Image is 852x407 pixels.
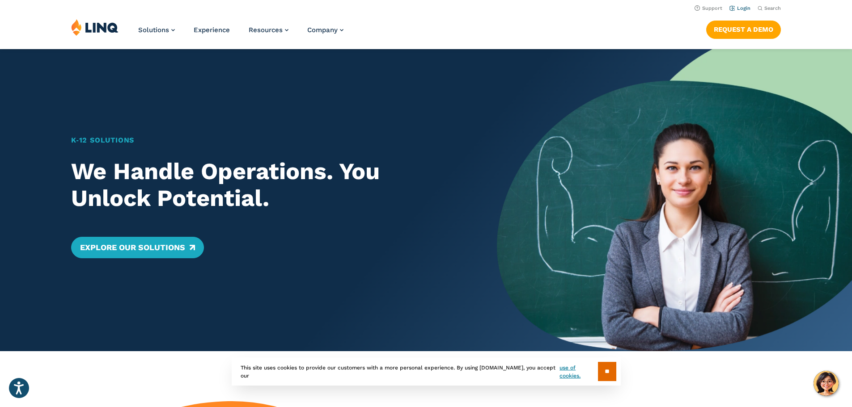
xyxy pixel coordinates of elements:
div: This site uses cookies to provide our customers with a more personal experience. By using [DOMAIN... [232,357,621,386]
nav: Button Navigation [706,19,781,38]
a: Support [695,5,722,11]
a: Company [307,26,343,34]
a: Explore Our Solutions [71,237,204,258]
button: Hello, have a question? Let’s chat. [814,371,839,396]
span: Resources [249,26,283,34]
h2: We Handle Operations. You Unlock Potential. [71,158,462,212]
a: Request a Demo [706,21,781,38]
img: LINQ | K‑12 Software [71,19,119,36]
span: Search [764,5,781,11]
button: Open Search Bar [758,5,781,12]
a: Resources [249,26,288,34]
a: Experience [194,26,230,34]
a: Solutions [138,26,175,34]
a: Login [729,5,750,11]
span: Solutions [138,26,169,34]
img: Home Banner [497,49,852,351]
nav: Primary Navigation [138,19,343,48]
span: Company [307,26,338,34]
a: use of cookies. [560,364,598,380]
h1: K‑12 Solutions [71,135,462,146]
